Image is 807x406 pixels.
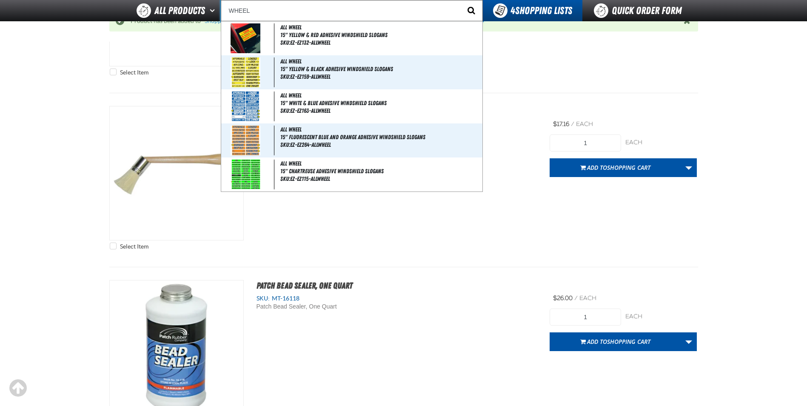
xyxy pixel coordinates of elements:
span: SKU:EZ-EZ264-ALLWHEEL [280,141,331,148]
div: SKU: [257,294,537,303]
span: 15" Yellow & Red Adhesive Windshield Slogans [280,31,481,39]
label: Select Item [110,69,148,77]
a: Shopping Cart [205,17,242,24]
button: Add toShopping Cart [550,158,681,177]
span: Shopping Cart [607,163,650,172]
span: ALL WHEEL [280,58,302,65]
span: each [579,294,596,302]
span: SKU:EZ-EZ163-ALLWHEEL [280,107,331,114]
span: MT-16118 [270,295,299,302]
span: $17.16 [553,120,569,128]
img: 5b244441112bc125291500-EZ159.jpg [231,57,260,87]
span: ALL WHEEL [280,126,302,133]
span: Shopping Cart [607,337,650,346]
img: 5b24441e619d6807103077-EZ132A.jpg [231,23,260,53]
input: Product Quantity [550,134,621,152]
a: More Actions [681,332,697,351]
span: Add to [587,163,650,172]
span: / [574,294,578,302]
span: 15" White & Blue Adhesive Windshield Slogans [280,100,481,107]
img: Tire Bead And Rim Brush [110,106,243,240]
div: Patch Bead Sealer, One Quart [257,303,425,311]
span: ALL WHEEL [280,92,302,99]
span: 15" Fluorescent Blue and Orange Adhesive Windshield Slogans [280,134,481,141]
span: ALL WHEEL [280,24,302,31]
input: Select Item [110,69,117,75]
span: each [576,120,593,128]
label: Select Item [110,243,148,251]
div: each [625,313,697,321]
span: 15" Chartreuse Adhesive Windshield Slogans [280,168,481,175]
input: Product Quantity [550,309,621,326]
span: SKU:EZ-EZ159-ALLWHEEL [280,73,331,80]
img: 5cd9bbb7f01b8026801611-EZ-115.jpg [231,160,260,189]
img: 5b244448e9f43449815185-EZ163.jpg [231,91,260,121]
span: ALL WHEEL [280,160,302,167]
a: Patch Bead Sealer, One Quart [257,280,353,291]
button: Add toShopping Cart [550,332,681,351]
div: each [625,139,697,147]
span: SKU:EZ-EZ132-ALLWHEEL [280,39,331,46]
strong: 4 [510,5,515,17]
div: Scroll to the top [9,379,27,397]
span: $26.00 [553,294,573,302]
: View Details of the Tire Bead And Rim Brush [110,106,243,240]
span: Shopping Lists [510,5,572,17]
img: 5b2444bd6f4a5819002729-EZ264.jpg [231,126,260,155]
a: More Actions [681,158,697,177]
input: Select Item [110,243,117,249]
span: 15" Yellow & Black Adhesive Windshield Slogans [280,66,481,73]
span: Add to [587,337,650,346]
span: All Products [154,3,205,18]
span: / [571,120,574,128]
span: SKU:EZ-EZ115-ALLWHEEL [280,175,330,182]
